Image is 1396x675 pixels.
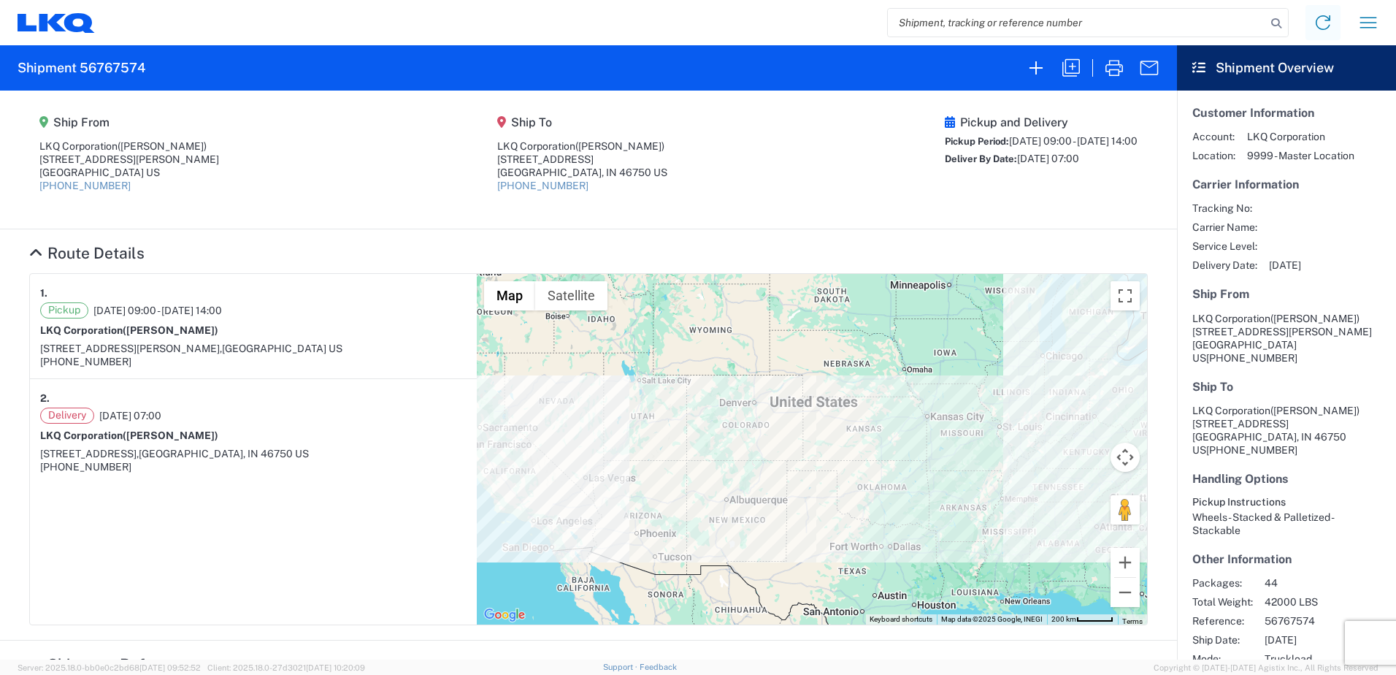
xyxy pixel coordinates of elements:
span: Truckload [1265,652,1389,666]
strong: 2. [40,389,50,408]
span: Packages: [1192,576,1253,590]
span: 9999 - Master Location [1247,149,1354,162]
a: Support [603,663,640,671]
span: ([PERSON_NAME]) [123,324,218,336]
span: [GEOGRAPHIC_DATA] US [222,343,342,354]
div: [PHONE_NUMBER] [40,460,467,473]
span: Map data ©2025 Google, INEGI [941,615,1043,623]
span: [STREET_ADDRESS][PERSON_NAME] [1192,326,1372,337]
span: Delivery Date: [1192,259,1257,272]
span: Ship Date: [1192,633,1253,647]
a: [PHONE_NUMBER] [39,180,131,191]
a: Hide Details [29,655,202,674]
a: Open this area in Google Maps (opens a new window) [480,606,529,625]
h5: Other Information [1192,552,1381,566]
h5: Handling Options [1192,472,1381,486]
a: Feedback [640,663,677,671]
h5: Ship From [1192,287,1381,301]
button: Show satellite imagery [535,281,607,310]
span: ([PERSON_NAME]) [1270,313,1359,324]
span: Service Level: [1192,240,1257,253]
button: Map camera controls [1111,443,1140,472]
span: Reference: [1192,614,1253,628]
span: LKQ Corporation [STREET_ADDRESS] [1192,405,1359,430]
h5: Ship To [497,115,667,129]
span: [PHONE_NUMBER] [1206,352,1297,364]
span: Copyright © [DATE]-[DATE] Agistix Inc., All Rights Reserved [1154,661,1378,674]
span: 42000 LBS [1265,595,1389,609]
div: [GEOGRAPHIC_DATA], IN 46750 US [497,166,667,179]
h5: Ship To [1192,380,1381,394]
span: Delivery [40,408,94,424]
button: Map Scale: 200 km per 47 pixels [1047,614,1118,625]
span: Deliver By Date: [945,153,1017,164]
h6: Pickup Instructions [1192,496,1381,508]
a: Hide Details [29,244,145,262]
div: Wheels - Stacked & Palletized - Stackable [1192,511,1381,537]
span: Carrier Name: [1192,221,1257,234]
div: LKQ Corporation [497,140,667,153]
div: [STREET_ADDRESS][PERSON_NAME] [39,153,219,166]
span: [GEOGRAPHIC_DATA], IN 46750 US [139,448,309,459]
button: Toggle fullscreen view [1111,281,1140,310]
span: 200 km [1051,615,1076,623]
span: LKQ Corporation [1192,313,1270,324]
input: Shipment, tracking or reference number [888,9,1266,37]
span: Pickup [40,302,88,319]
div: [STREET_ADDRESS] [497,153,667,166]
span: [STREET_ADDRESS][PERSON_NAME], [40,343,222,354]
h5: Ship From [39,115,219,129]
span: Pickup Period: [945,136,1009,147]
strong: LKQ Corporation [40,324,218,336]
a: Terms [1122,617,1143,625]
span: Mode: [1192,652,1253,666]
h5: Pickup and Delivery [945,115,1138,129]
div: [PHONE_NUMBER] [40,355,467,368]
img: Google [480,606,529,625]
span: Total Weight: [1192,595,1253,609]
h2: Shipment 56767574 [18,59,145,77]
button: Show street map [484,281,535,310]
button: Keyboard shortcuts [870,614,932,625]
h5: Customer Information [1192,106,1381,120]
header: Shipment Overview [1177,45,1396,91]
div: LKQ Corporation [39,140,219,153]
span: [DATE] [1269,259,1301,272]
span: [DATE] [1265,633,1389,647]
span: Server: 2025.18.0-bb0e0c2bd68 [18,663,201,672]
span: [DATE] 09:00 - [DATE] 14:00 [1009,135,1138,147]
span: [STREET_ADDRESS], [40,448,139,459]
span: Location: [1192,149,1235,162]
span: [PHONE_NUMBER] [1206,444,1297,456]
span: 44 [1265,576,1389,590]
button: Zoom out [1111,578,1140,607]
span: [DATE] 07:00 [1017,153,1079,164]
span: [DATE] 07:00 [99,409,161,422]
a: [PHONE_NUMBER] [497,180,588,191]
strong: LKQ Corporation [40,430,218,441]
span: ([PERSON_NAME]) [118,140,207,152]
span: [DATE] 10:20:09 [306,663,365,672]
span: LKQ Corporation [1247,130,1354,143]
span: [DATE] 09:52:52 [139,663,201,672]
span: 56767574 [1265,614,1389,628]
span: Client: 2025.18.0-27d3021 [207,663,365,672]
address: [GEOGRAPHIC_DATA], IN 46750 US [1192,404,1381,457]
span: Account: [1192,130,1235,143]
address: [GEOGRAPHIC_DATA] US [1192,312,1381,365]
span: ([PERSON_NAME]) [1270,405,1359,416]
span: [DATE] 09:00 - [DATE] 14:00 [93,304,222,317]
span: ([PERSON_NAME]) [575,140,664,152]
strong: 1. [40,284,47,302]
span: ([PERSON_NAME]) [123,430,218,441]
button: Drag Pegman onto the map to open Street View [1111,495,1140,525]
button: Zoom in [1111,548,1140,577]
div: [GEOGRAPHIC_DATA] US [39,166,219,179]
span: Tracking No: [1192,202,1257,215]
h5: Carrier Information [1192,178,1381,191]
